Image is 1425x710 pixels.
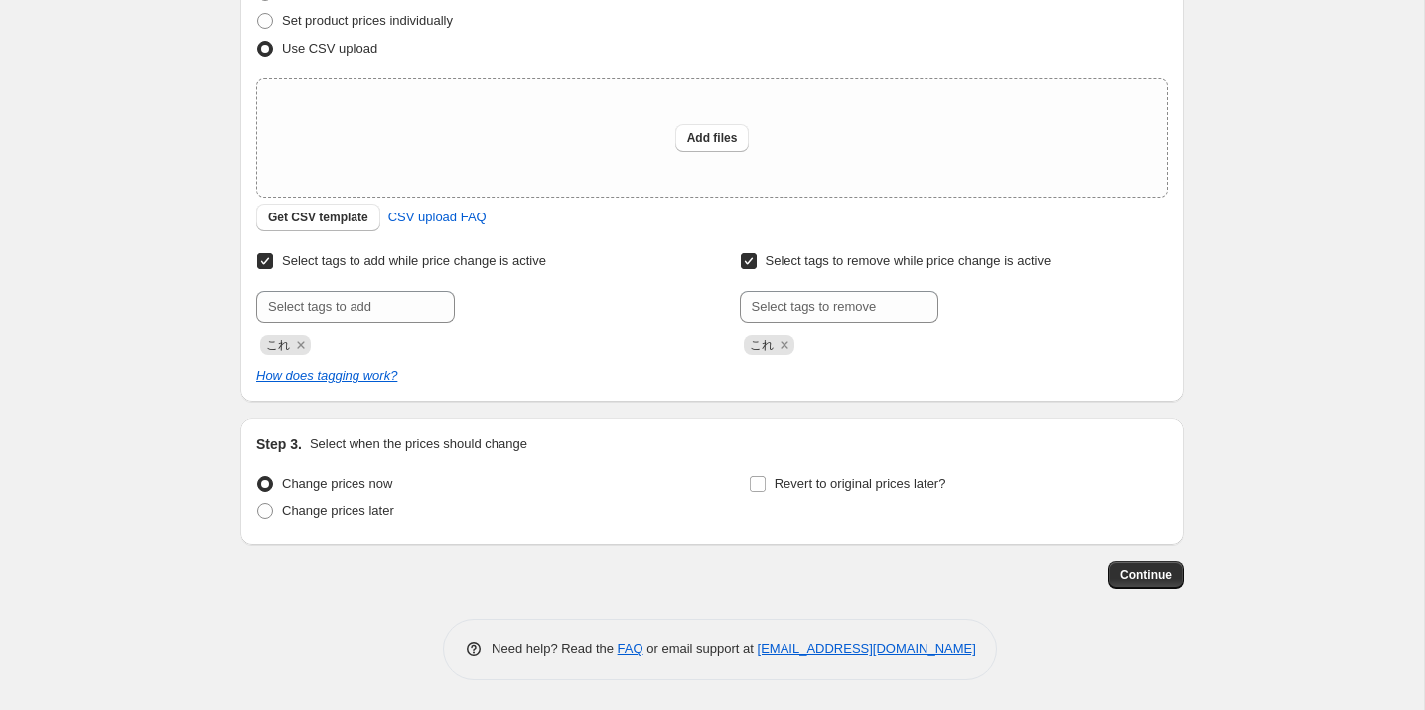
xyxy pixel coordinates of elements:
span: Change prices now [282,476,392,491]
a: FAQ [618,641,643,656]
a: CSV upload FAQ [376,202,499,233]
a: [EMAIL_ADDRESS][DOMAIN_NAME] [758,641,976,656]
span: Continue [1120,567,1172,583]
button: Add files [675,124,750,152]
span: Need help? Read the [492,641,618,656]
h2: Step 3. [256,434,302,454]
span: Add files [687,130,738,146]
button: Remove これ [292,336,310,354]
span: or email support at [643,641,758,656]
button: Remove これ [776,336,793,354]
span: Change prices later [282,503,394,518]
button: Get CSV template [256,204,380,231]
span: これ [266,338,290,352]
span: これ [750,338,774,352]
input: Select tags to add [256,291,455,323]
p: Select when the prices should change [310,434,527,454]
a: How does tagging work? [256,368,397,383]
input: Select tags to remove [740,291,938,323]
span: CSV upload FAQ [388,208,487,227]
span: Select tags to add while price change is active [282,253,546,268]
span: Set product prices individually [282,13,453,28]
span: Get CSV template [268,210,368,225]
span: Select tags to remove while price change is active [766,253,1052,268]
span: Revert to original prices later? [775,476,946,491]
button: Continue [1108,561,1184,589]
span: Use CSV upload [282,41,377,56]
